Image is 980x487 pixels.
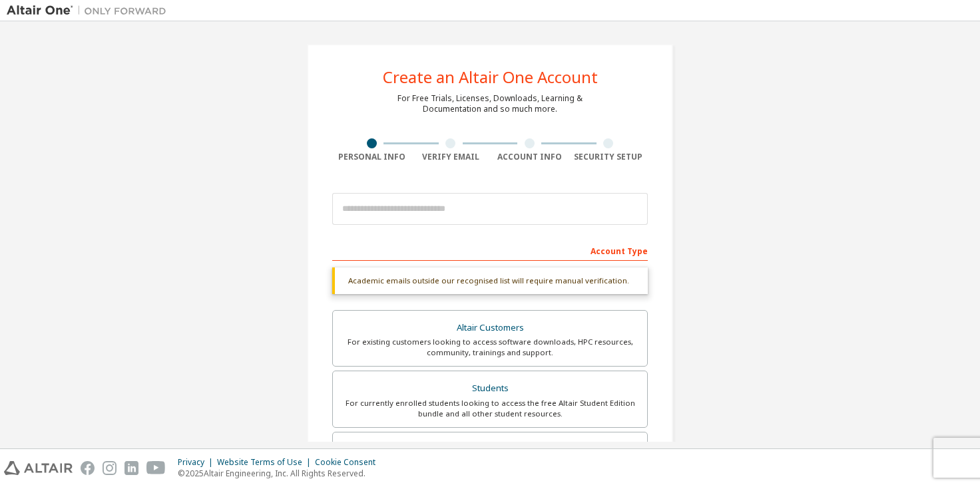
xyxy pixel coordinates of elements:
div: For existing customers looking to access software downloads, HPC resources, community, trainings ... [341,337,639,358]
div: Students [341,379,639,398]
img: Altair One [7,4,173,17]
div: Faculty [341,440,639,459]
div: Verify Email [411,152,491,162]
div: Create an Altair One Account [383,69,598,85]
p: © 2025 Altair Engineering, Inc. All Rights Reserved. [178,468,383,479]
img: facebook.svg [81,461,95,475]
img: linkedin.svg [124,461,138,475]
div: Account Type [332,240,648,261]
div: Privacy [178,457,217,468]
div: Cookie Consent [315,457,383,468]
div: Altair Customers [341,319,639,337]
div: Personal Info [332,152,411,162]
div: Academic emails outside our recognised list will require manual verification. [332,267,648,294]
img: youtube.svg [146,461,166,475]
div: Account Info [490,152,569,162]
div: Security Setup [569,152,648,162]
div: Website Terms of Use [217,457,315,468]
div: For Free Trials, Licenses, Downloads, Learning & Documentation and so much more. [397,93,583,114]
div: For currently enrolled students looking to access the free Altair Student Edition bundle and all ... [341,398,639,419]
img: instagram.svg [103,461,117,475]
img: altair_logo.svg [4,461,73,475]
